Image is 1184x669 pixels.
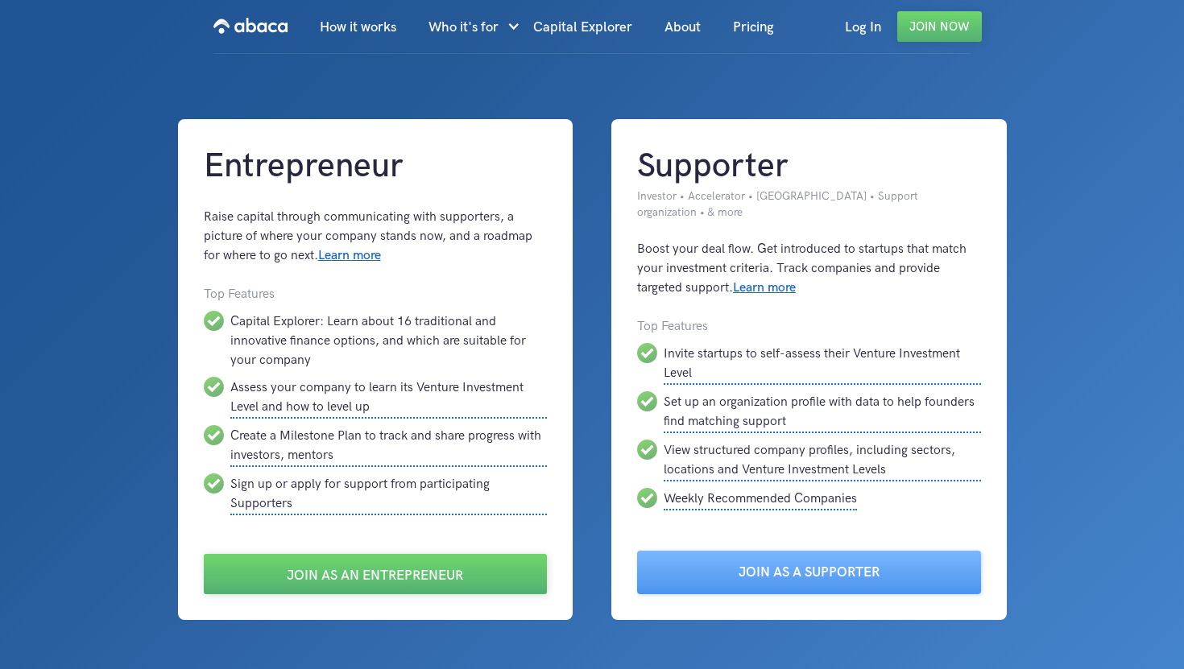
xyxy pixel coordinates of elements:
a: Join as a Supporter [637,551,981,594]
h1: Supporter [637,145,981,188]
img: Abaca logo [213,13,288,39]
div: Raise capital through communicating with supporters, a picture of where your company stands now, ... [204,208,548,266]
a: Join as an Entrepreneur [204,554,548,594]
h1: Entrepreneur [204,145,548,188]
div: Invite startups to self-assess their Venture Investment Level [664,343,981,385]
div: Create a Milestone Plan to track and share progress with investors, mentors [230,425,548,467]
div: Assess your company to learn its Venture Investment Level and how to level up [230,377,548,419]
div: Set up an organization profile with data to help founders find matching support [664,391,981,433]
div: Capital Explorer: Learn about 16 traditional and innovative finance options, and which are suitab... [230,311,548,370]
div: Top Features [204,285,548,304]
div: Sign up or apply for support from participating Supporters [230,473,548,515]
a: Learn more [318,248,381,263]
a: Join Now [897,11,982,42]
div: Weekly Recommended Companies [664,488,857,510]
div: Top Features [637,317,981,337]
div: View structured company profiles, including sectors, locations and Venture Investment Levels [664,440,981,481]
a: Learn more [733,280,796,295]
div: Boost your deal flow. Get introduced to startups that match your investment criteria. Track compa... [637,240,981,298]
div: Investor • Accelerator • [GEOGRAPHIC_DATA] • Support organization • & more [637,188,981,221]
